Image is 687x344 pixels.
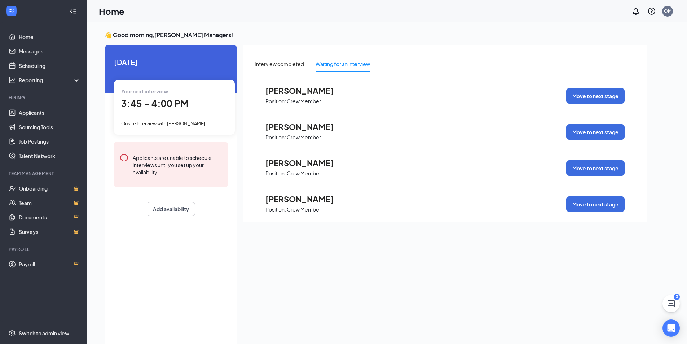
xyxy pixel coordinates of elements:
div: Waiting for an interview [316,60,370,68]
svg: Error [120,153,128,162]
div: Switch to admin view [19,330,69,337]
button: ChatActive [662,295,680,312]
svg: Notifications [631,7,640,16]
span: [PERSON_NAME] [265,158,345,167]
h1: Home [99,5,124,17]
div: 3 [674,294,680,300]
a: Job Postings [19,134,80,149]
div: Payroll [9,246,79,252]
a: Scheduling [19,58,80,73]
svg: WorkstreamLogo [8,7,15,14]
span: [PERSON_NAME] [265,86,345,95]
svg: QuestionInfo [647,7,656,16]
a: PayrollCrown [19,257,80,271]
p: Crew Member [287,170,321,177]
div: Hiring [9,95,79,101]
div: OM [664,8,671,14]
a: Messages [19,44,80,58]
a: OnboardingCrown [19,181,80,196]
div: Interview completed [255,60,304,68]
p: Position: [265,98,286,105]
button: Move to next stage [566,124,625,140]
a: DocumentsCrown [19,210,80,225]
p: Position: [265,134,286,141]
svg: ChatActive [667,299,675,308]
div: Applicants are unable to schedule interviews until you set up your availability. [133,153,222,176]
button: Add availability [147,202,195,216]
div: Reporting [19,77,81,84]
p: Crew Member [287,134,321,141]
span: 3:45 - 4:00 PM [121,97,189,109]
svg: Settings [9,330,16,337]
svg: Analysis [9,77,16,84]
div: Open Intercom Messenger [662,319,680,337]
p: Position: [265,206,286,213]
a: Home [19,30,80,44]
span: Onsite Interview with [PERSON_NAME] [121,121,205,126]
h3: 👋 Good morning, [PERSON_NAME] Managers ! [105,31,647,39]
a: Talent Network [19,149,80,163]
span: Your next interview [121,88,168,95]
a: SurveysCrown [19,225,80,239]
button: Move to next stage [566,88,625,104]
span: [PERSON_NAME] [265,194,345,204]
button: Move to next stage [566,160,625,176]
a: Applicants [19,105,80,120]
svg: Collapse [70,8,77,15]
span: [DATE] [114,56,228,68]
a: TeamCrown [19,196,80,210]
div: Team Management [9,170,79,177]
p: Crew Member [287,98,321,105]
span: [PERSON_NAME] [265,122,345,131]
p: Crew Member [287,206,321,213]
p: Position: [265,170,286,177]
a: Sourcing Tools [19,120,80,134]
button: Move to next stage [566,196,625,212]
